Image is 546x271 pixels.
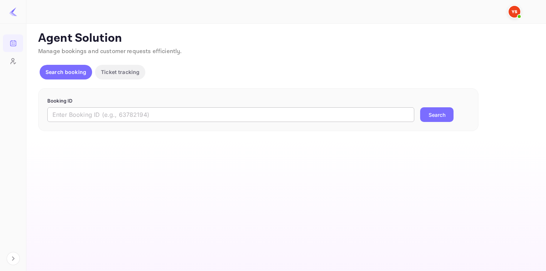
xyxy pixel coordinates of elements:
[9,7,18,16] img: LiteAPI
[509,6,520,18] img: Yandex Support
[101,68,139,76] p: Ticket tracking
[3,34,23,51] a: Bookings
[7,252,20,265] button: Expand navigation
[47,107,414,122] input: Enter Booking ID (e.g., 63782194)
[38,31,533,46] p: Agent Solution
[45,68,86,76] p: Search booking
[420,107,454,122] button: Search
[38,48,182,55] span: Manage bookings and customer requests efficiently.
[47,97,469,105] p: Booking ID
[3,52,23,69] a: Customers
